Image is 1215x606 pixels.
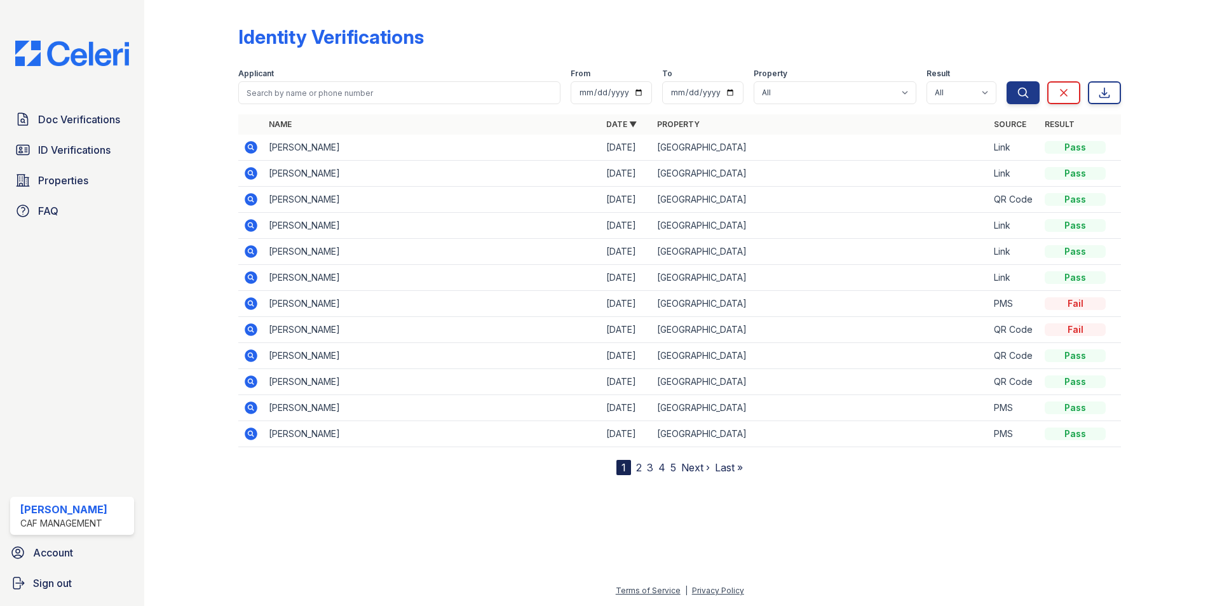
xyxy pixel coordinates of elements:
[616,586,681,595] a: Terms of Service
[601,161,652,187] td: [DATE]
[5,540,139,565] a: Account
[5,41,139,66] img: CE_Logo_Blue-a8612792a0a2168367f1c8372b55b34899dd931a85d93a1a3d3e32e68fde9ad4.png
[652,317,989,343] td: [GEOGRAPHIC_DATA]
[20,502,107,517] div: [PERSON_NAME]
[10,137,134,163] a: ID Verifications
[1045,219,1106,232] div: Pass
[652,187,989,213] td: [GEOGRAPHIC_DATA]
[1045,271,1106,284] div: Pass
[652,395,989,421] td: [GEOGRAPHIC_DATA]
[264,265,601,291] td: [PERSON_NAME]
[994,119,1026,129] a: Source
[652,369,989,395] td: [GEOGRAPHIC_DATA]
[238,81,560,104] input: Search by name or phone number
[238,69,274,79] label: Applicant
[652,343,989,369] td: [GEOGRAPHIC_DATA]
[601,239,652,265] td: [DATE]
[1045,193,1106,206] div: Pass
[989,317,1040,343] td: QR Code
[616,460,631,475] div: 1
[264,135,601,161] td: [PERSON_NAME]
[1045,245,1106,258] div: Pass
[33,545,73,560] span: Account
[647,461,653,474] a: 3
[652,421,989,447] td: [GEOGRAPHIC_DATA]
[264,213,601,239] td: [PERSON_NAME]
[238,25,424,48] div: Identity Verifications
[1045,349,1106,362] div: Pass
[38,112,120,127] span: Doc Verifications
[754,69,787,79] label: Property
[652,161,989,187] td: [GEOGRAPHIC_DATA]
[715,461,743,474] a: Last »
[38,173,88,188] span: Properties
[601,343,652,369] td: [DATE]
[264,421,601,447] td: [PERSON_NAME]
[1045,119,1075,129] a: Result
[38,203,58,219] span: FAQ
[38,142,111,158] span: ID Verifications
[1045,323,1106,336] div: Fail
[989,395,1040,421] td: PMS
[264,369,601,395] td: [PERSON_NAME]
[601,187,652,213] td: [DATE]
[5,570,139,596] a: Sign out
[989,239,1040,265] td: Link
[989,161,1040,187] td: Link
[269,119,292,129] a: Name
[989,135,1040,161] td: Link
[264,239,601,265] td: [PERSON_NAME]
[1045,167,1106,180] div: Pass
[989,213,1040,239] td: Link
[264,343,601,369] td: [PERSON_NAME]
[601,265,652,291] td: [DATE]
[33,576,72,591] span: Sign out
[685,586,688,595] div: |
[10,198,134,224] a: FAQ
[989,421,1040,447] td: PMS
[264,395,601,421] td: [PERSON_NAME]
[681,461,710,474] a: Next ›
[927,69,950,79] label: Result
[652,213,989,239] td: [GEOGRAPHIC_DATA]
[264,291,601,317] td: [PERSON_NAME]
[264,187,601,213] td: [PERSON_NAME]
[636,461,642,474] a: 2
[989,291,1040,317] td: PMS
[601,395,652,421] td: [DATE]
[652,239,989,265] td: [GEOGRAPHIC_DATA]
[601,291,652,317] td: [DATE]
[1045,141,1106,154] div: Pass
[989,369,1040,395] td: QR Code
[989,343,1040,369] td: QR Code
[264,161,601,187] td: [PERSON_NAME]
[692,586,744,595] a: Privacy Policy
[670,461,676,474] a: 5
[601,317,652,343] td: [DATE]
[601,369,652,395] td: [DATE]
[264,317,601,343] td: [PERSON_NAME]
[652,135,989,161] td: [GEOGRAPHIC_DATA]
[10,107,134,132] a: Doc Verifications
[601,135,652,161] td: [DATE]
[657,119,700,129] a: Property
[10,168,134,193] a: Properties
[652,291,989,317] td: [GEOGRAPHIC_DATA]
[658,461,665,474] a: 4
[20,517,107,530] div: CAF Management
[606,119,637,129] a: Date ▼
[1045,401,1106,414] div: Pass
[989,187,1040,213] td: QR Code
[1045,428,1106,440] div: Pass
[571,69,590,79] label: From
[1045,297,1106,310] div: Fail
[1045,375,1106,388] div: Pass
[601,421,652,447] td: [DATE]
[989,265,1040,291] td: Link
[662,69,672,79] label: To
[652,265,989,291] td: [GEOGRAPHIC_DATA]
[601,213,652,239] td: [DATE]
